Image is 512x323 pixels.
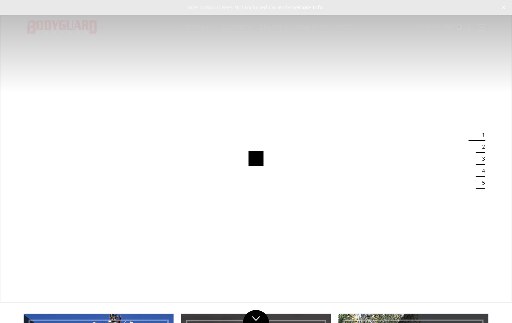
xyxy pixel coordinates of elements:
[335,24,351,39] a: News
[478,177,485,189] button: 5 of 5
[161,24,177,39] a: Home
[478,153,485,165] button: 3 of 5
[478,141,485,153] button: 2 of 5
[478,165,485,177] button: 4 of 5
[185,24,215,39] a: shop all
[27,20,97,34] img: BODYGUARD BUMPERS
[478,129,485,141] button: 1 of 5
[443,23,455,30] span: Cart
[416,17,440,37] a: Account
[457,24,462,30] span: 0
[298,4,323,11] a: More Info
[443,17,462,37] a: Cart 0
[223,24,252,39] a: Support
[416,23,440,30] span: Account
[295,24,328,39] a: SEMA Show
[260,24,288,39] a: Dealers
[243,310,269,323] a: Click to Down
